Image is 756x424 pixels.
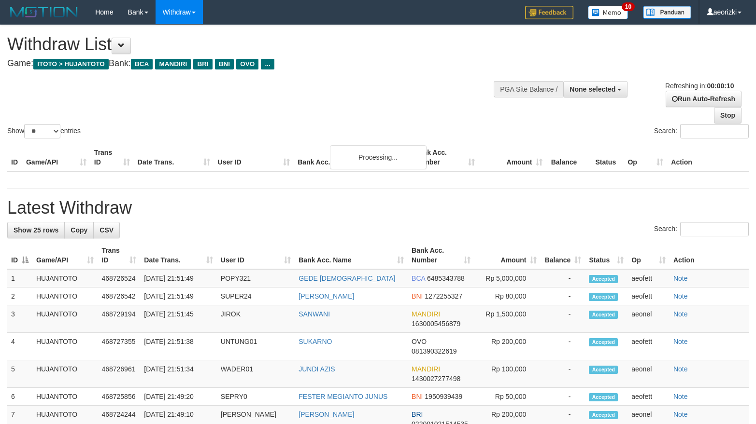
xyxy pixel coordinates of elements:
[33,59,109,69] span: ITOTO > HUJANTOTO
[412,320,460,328] span: Copy 1630005456879 to clipboard
[217,333,295,360] td: UNTUNG01
[98,333,140,360] td: 468727355
[589,366,618,374] span: Accepted
[98,388,140,406] td: 468725856
[474,269,541,287] td: Rp 5,000,000
[563,81,628,97] button: None selected
[32,305,98,333] td: HUJANTOTO
[412,347,456,355] span: Copy 081390322619 to clipboard
[670,242,749,269] th: Action
[412,365,440,373] span: MANDIRI
[7,222,65,238] a: Show 25 rows
[299,274,395,282] a: GEDE [DEMOGRAPHIC_DATA]
[7,305,32,333] td: 3
[90,144,134,171] th: Trans ID
[570,85,615,93] span: None selected
[32,360,98,388] td: HUJANTOTO
[673,274,688,282] a: Note
[193,59,212,69] span: BRI
[217,287,295,305] td: SUPER24
[299,338,332,345] a: SUKARNO
[299,292,354,300] a: [PERSON_NAME]
[673,365,688,373] a: Note
[541,333,585,360] td: -
[408,242,474,269] th: Bank Acc. Number: activate to sort column ascending
[64,222,94,238] a: Copy
[546,144,591,171] th: Balance
[412,274,425,282] span: BCA
[295,242,408,269] th: Bank Acc. Name: activate to sort column ascending
[680,124,749,138] input: Search:
[654,222,749,236] label: Search:
[299,310,330,318] a: SANWANI
[541,360,585,388] td: -
[330,145,427,169] div: Processing...
[673,338,688,345] a: Note
[628,287,670,305] td: aeofett
[215,59,234,69] span: BNI
[217,242,295,269] th: User ID: activate to sort column ascending
[591,144,624,171] th: Status
[525,6,573,19] img: Feedback.jpg
[214,144,294,171] th: User ID
[98,269,140,287] td: 468726524
[425,292,462,300] span: Copy 1272255327 to clipboard
[474,388,541,406] td: Rp 50,000
[654,124,749,138] label: Search:
[140,305,216,333] td: [DATE] 21:51:45
[541,287,585,305] td: -
[7,360,32,388] td: 5
[140,287,216,305] td: [DATE] 21:51:49
[589,393,618,401] span: Accepted
[7,35,494,54] h1: Withdraw List
[217,388,295,406] td: SEPRY0
[98,242,140,269] th: Trans ID: activate to sort column ascending
[673,393,688,400] a: Note
[140,269,216,287] td: [DATE] 21:51:49
[479,144,547,171] th: Amount
[494,81,563,97] div: PGA Site Balance /
[474,333,541,360] td: Rp 200,000
[7,144,22,171] th: ID
[299,365,335,373] a: JUNDI AZIS
[541,242,585,269] th: Balance: activate to sort column ascending
[32,242,98,269] th: Game/API: activate to sort column ascending
[541,269,585,287] td: -
[412,410,423,418] span: BRI
[294,144,410,171] th: Bank Acc. Name
[680,222,749,236] input: Search:
[474,287,541,305] td: Rp 80,000
[714,107,742,123] a: Stop
[628,360,670,388] td: aeonel
[588,6,628,19] img: Button%20Memo.svg
[673,292,688,300] a: Note
[32,287,98,305] td: HUJANTOTO
[299,393,387,400] a: FESTER MEGIANTO JUNUS
[628,333,670,360] td: aeofett
[7,198,749,218] h1: Latest Withdraw
[98,287,140,305] td: 468726542
[474,360,541,388] td: Rp 100,000
[541,388,585,406] td: -
[474,305,541,333] td: Rp 1,500,000
[155,59,191,69] span: MANDIRI
[7,333,32,360] td: 4
[32,269,98,287] td: HUJANTOTO
[217,269,295,287] td: POPY321
[299,410,354,418] a: [PERSON_NAME]
[7,287,32,305] td: 2
[217,360,295,388] td: WADER01
[589,338,618,346] span: Accepted
[7,124,81,138] label: Show entries
[411,144,479,171] th: Bank Acc. Number
[412,375,460,383] span: Copy 1430027277498 to clipboard
[412,338,427,345] span: OVO
[628,242,670,269] th: Op: activate to sort column ascending
[673,410,688,418] a: Note
[22,144,90,171] th: Game/API
[673,310,688,318] a: Note
[7,59,494,68] h4: Game: Bank:
[131,59,153,69] span: BCA
[585,242,628,269] th: Status: activate to sort column ascending
[93,222,120,238] a: CSV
